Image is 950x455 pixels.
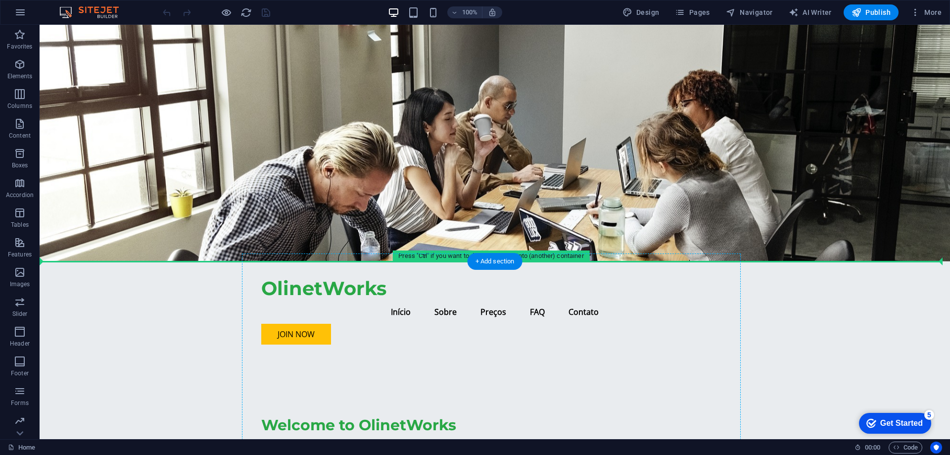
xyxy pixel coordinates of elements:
div: Get Started 5 items remaining, 0% complete [8,5,80,26]
button: Publish [844,4,899,20]
p: Footer [11,369,29,377]
button: More [906,4,946,20]
div: 5 [73,2,83,12]
span: : [872,444,873,451]
p: Content [9,132,31,140]
button: Pages [671,4,713,20]
p: Images [10,280,30,288]
span: Design [622,7,660,17]
button: reload [240,6,252,18]
span: More [910,7,942,17]
button: Code [889,442,922,454]
p: Columns [7,102,32,110]
button: Design [618,4,664,20]
span: Pages [675,7,710,17]
p: Accordion [6,191,34,199]
div: + Add section [468,253,522,270]
button: 100% [447,6,482,18]
i: On resize automatically adjust zoom level to fit chosen device. [488,8,497,17]
h6: 100% [462,6,478,18]
h6: Session time [855,442,881,454]
a: Click to cancel selection. Double-click to open Pages [8,442,35,454]
p: Tables [11,221,29,229]
button: Usercentrics [930,442,942,454]
p: Features [8,251,32,258]
span: Code [893,442,918,454]
button: AI Writer [785,4,836,20]
p: Favorites [7,43,32,51]
p: Header [10,340,30,348]
span: Navigator [726,7,773,17]
p: Boxes [12,161,28,169]
span: 00 00 [865,442,880,454]
p: Elements [7,72,33,80]
button: Click here to leave preview mode and continue editing [220,6,232,18]
div: Design (Ctrl+Alt+Y) [618,4,664,20]
p: Forms [11,399,29,407]
p: Slider [12,310,28,318]
i: Reload page [240,7,252,18]
img: Editor Logo [57,6,131,18]
span: AI Writer [789,7,832,17]
button: Navigator [722,4,777,20]
div: Get Started [29,11,72,20]
span: Publish [852,7,891,17]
